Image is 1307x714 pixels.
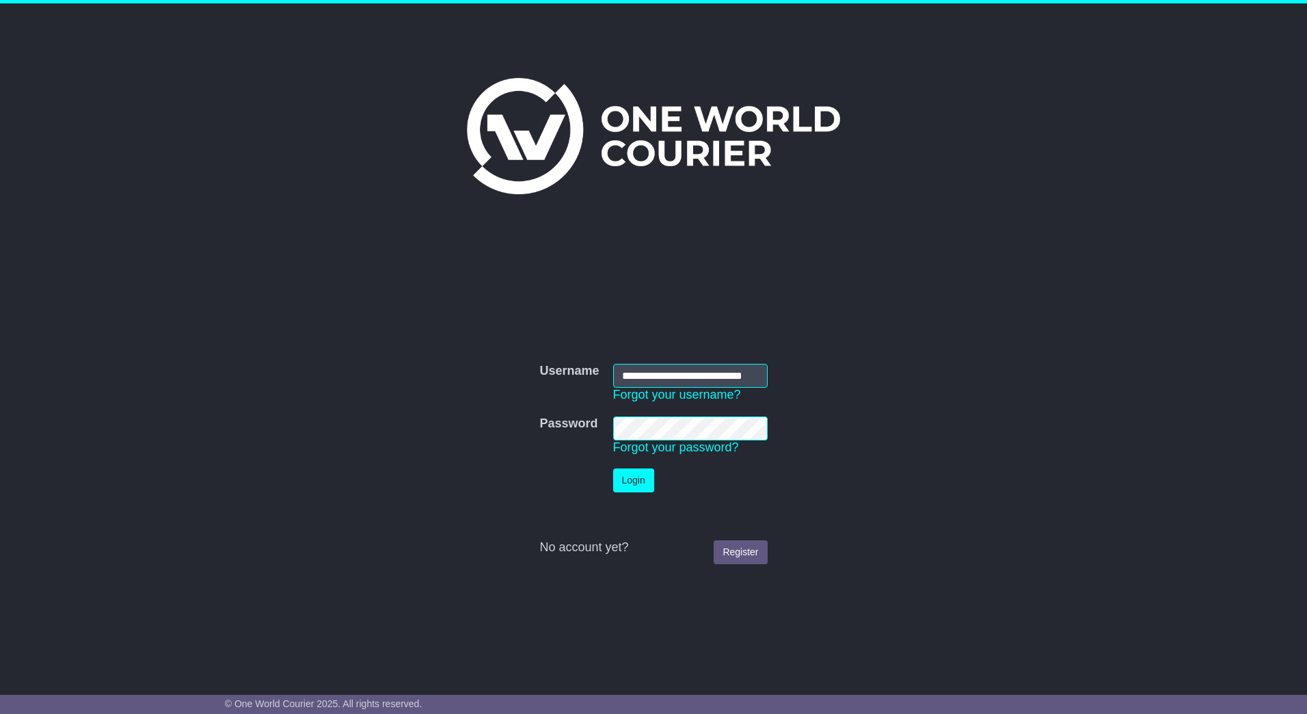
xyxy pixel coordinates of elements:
label: Password [539,416,597,432]
img: One World [467,78,840,194]
label: Username [539,364,599,379]
div: No account yet? [539,540,767,555]
a: Register [714,540,767,564]
a: Forgot your username? [613,388,741,401]
button: Login [613,468,654,492]
span: © One World Courier 2025. All rights reserved. [225,698,422,709]
a: Forgot your password? [613,440,739,454]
